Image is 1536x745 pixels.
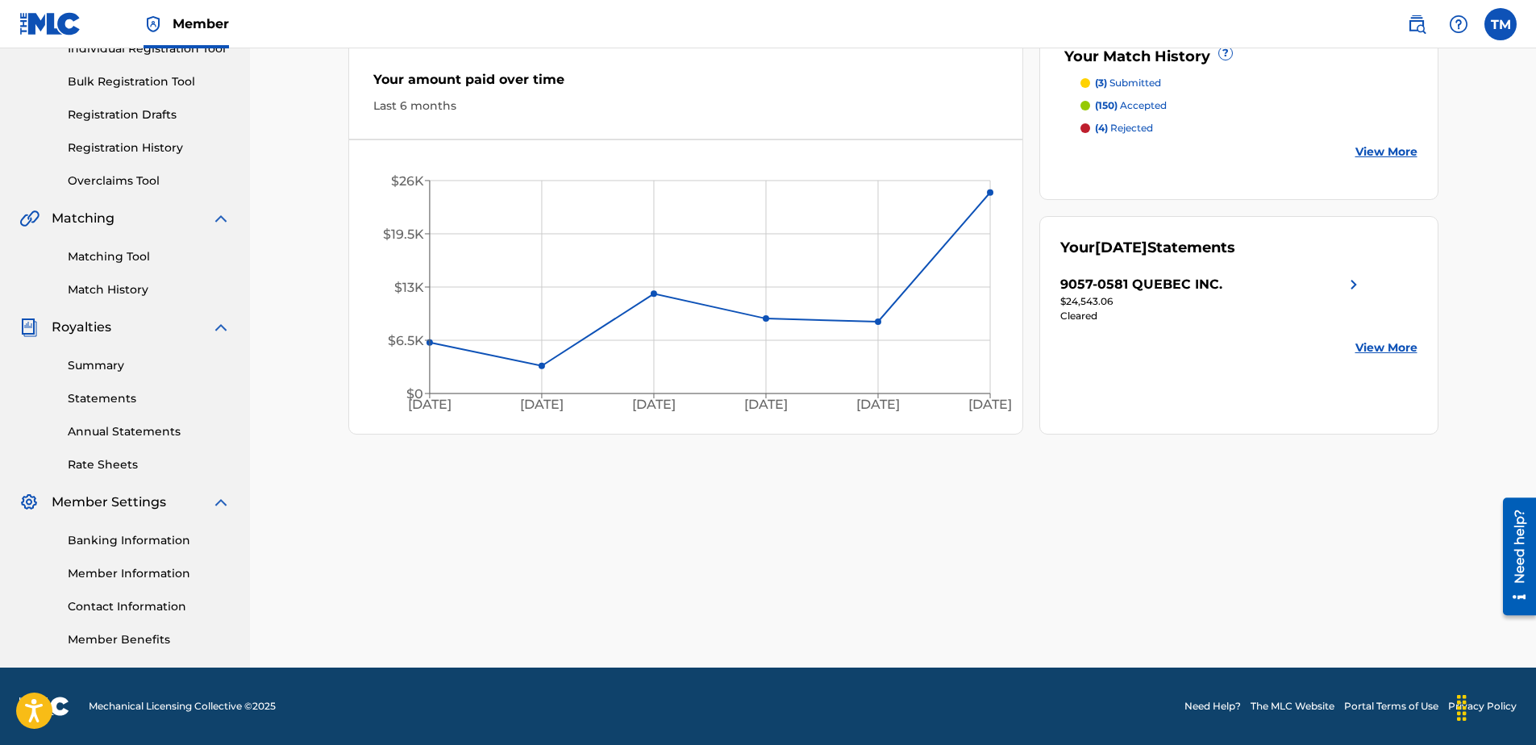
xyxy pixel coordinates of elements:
a: Rate Sheets [68,456,231,473]
tspan: $0 [406,386,423,402]
a: Contact Information [68,598,231,615]
span: Member [173,15,229,33]
img: search [1407,15,1426,34]
a: (4) rejected [1080,121,1417,135]
a: Overclaims Tool [68,173,231,189]
span: ? [1219,47,1232,60]
div: $24,543.06 [1060,294,1363,309]
a: Summary [68,357,231,374]
tspan: $6.5K [387,333,423,348]
span: (4) [1095,122,1108,134]
div: 9057-0581 QUEBEC INC. [1060,275,1222,294]
a: Match History [68,281,231,298]
img: Member Settings [19,493,39,512]
a: Privacy Policy [1448,699,1517,714]
span: Member Settings [52,493,166,512]
a: View More [1355,339,1417,356]
a: Annual Statements [68,423,231,440]
a: The MLC Website [1251,699,1334,714]
a: Matching Tool [68,248,231,265]
span: (150) [1095,99,1118,111]
img: expand [211,209,231,228]
a: (150) accepted [1080,98,1417,113]
a: Banking Information [68,532,231,549]
img: help [1449,15,1468,34]
p: submitted [1095,76,1161,90]
a: 9057-0581 QUEBEC INC.right chevron icon$24,543.06Cleared [1060,275,1363,323]
img: MLC Logo [19,12,81,35]
a: Need Help? [1184,699,1241,714]
tspan: [DATE] [407,397,451,413]
tspan: [DATE] [968,397,1012,413]
div: Your Statements [1060,237,1235,259]
tspan: $13K [393,280,423,295]
div: Your amount paid over time [373,70,999,98]
a: Portal Terms of Use [1344,699,1438,714]
span: Royalties [52,318,111,337]
span: (3) [1095,77,1107,89]
img: Matching [19,209,40,228]
a: Statements [68,390,231,407]
tspan: $19.5K [382,227,423,242]
img: right chevron icon [1344,275,1363,294]
div: Cleared [1060,309,1363,323]
div: Widget de chat [1455,668,1536,745]
tspan: [DATE] [856,397,900,413]
span: [DATE] [1095,239,1147,256]
a: View More [1355,144,1417,160]
p: rejected [1095,121,1153,135]
iframe: Resource Center [1491,492,1536,622]
tspan: [DATE] [744,397,788,413]
div: Glisser [1449,684,1475,732]
img: logo [19,697,69,716]
a: Registration Drafts [68,106,231,123]
a: Registration History [68,139,231,156]
img: Top Rightsholder [144,15,163,34]
div: Help [1442,8,1475,40]
tspan: [DATE] [520,397,564,413]
div: User Menu [1484,8,1517,40]
a: Member Information [68,565,231,582]
a: (3) submitted [1080,76,1417,90]
span: Matching [52,209,114,228]
span: Mechanical Licensing Collective © 2025 [89,699,276,714]
div: Your Match History [1060,46,1417,68]
tspan: $26K [390,173,423,189]
a: Individual Registration Tool [68,40,231,57]
img: expand [211,318,231,337]
a: Member Benefits [68,631,231,648]
div: Last 6 months [373,98,999,114]
a: Public Search [1401,8,1433,40]
img: Royalties [19,318,39,337]
iframe: Chat Widget [1455,668,1536,745]
p: accepted [1095,98,1167,113]
tspan: [DATE] [632,397,676,413]
img: expand [211,493,231,512]
a: Bulk Registration Tool [68,73,231,90]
